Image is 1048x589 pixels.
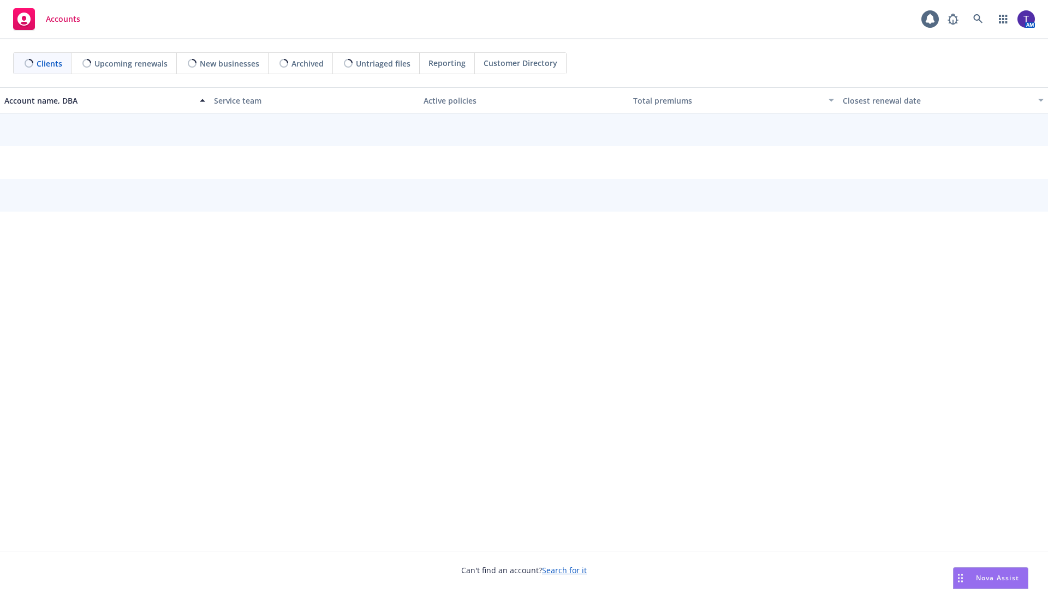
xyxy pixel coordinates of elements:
div: Drag to move [954,568,967,588]
div: Total premiums [633,95,822,106]
span: Can't find an account? [461,564,587,576]
span: Untriaged files [356,58,410,69]
span: Upcoming renewals [94,58,168,69]
a: Report a Bug [942,8,964,30]
button: Total premiums [629,87,838,113]
div: Account name, DBA [4,95,193,106]
button: Nova Assist [953,567,1028,589]
span: New businesses [200,58,259,69]
div: Active policies [424,95,624,106]
a: Accounts [9,4,85,34]
span: Nova Assist [976,573,1019,582]
span: Clients [37,58,62,69]
span: Accounts [46,15,80,23]
span: Customer Directory [484,57,557,69]
a: Switch app [992,8,1014,30]
button: Active policies [419,87,629,113]
button: Service team [210,87,419,113]
button: Closest renewal date [838,87,1048,113]
div: Closest renewal date [843,95,1032,106]
a: Search for it [542,565,587,575]
div: Service team [214,95,415,106]
a: Search [967,8,989,30]
span: Archived [291,58,324,69]
span: Reporting [428,57,466,69]
img: photo [1017,10,1035,28]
